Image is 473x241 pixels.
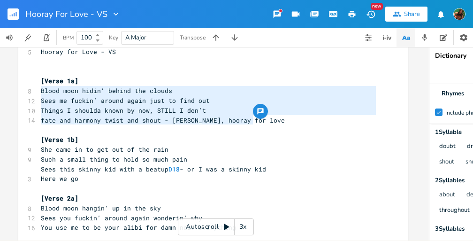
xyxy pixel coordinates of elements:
span: Blood moon hidin’ behind the clouds [41,86,172,95]
span: Sees this skinny kid with a beatup - or I was a skinny kid [41,165,266,173]
span: Hooray for Love - VS [41,47,116,56]
button: about [439,191,455,199]
span: Sees me fuckin’ around again just to find out [41,96,210,105]
span: She came in to get out of the rain [41,145,168,154]
span: Here we go [41,174,78,183]
span: [Verse 1b] [41,135,78,144]
div: 3x [235,218,252,235]
div: Share [404,10,420,18]
span: D18 [168,165,180,173]
span: Blood moon hangin’ up in the sky [41,204,161,212]
button: throughout [439,207,470,215]
span: A Major [125,33,146,42]
div: Key [109,35,118,40]
span: Such a small thing to hold so much pain [41,155,187,163]
img: Susan Rowe [453,8,465,20]
span: You use me to be your alibi for damn near everything [41,223,236,232]
span: fate and harmony twist and shout - [PERSON_NAME], hooray for love [41,116,285,124]
div: BPM [63,35,74,40]
button: Share [385,7,427,22]
span: [Verse 2a] [41,194,78,202]
div: Transpose [180,35,206,40]
button: New [361,6,380,23]
div: Autoscroll [178,218,254,235]
button: doubt [439,143,456,151]
span: Things I shoulda known by now, STILL I don’t [41,106,206,115]
span: Hooray For Love - VS [25,10,107,18]
span: Sees you fuckin’ around again wonderin’ why [41,214,202,222]
div: New [371,3,383,10]
span: [Verse 1a] [41,77,78,85]
button: shout [439,158,454,166]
